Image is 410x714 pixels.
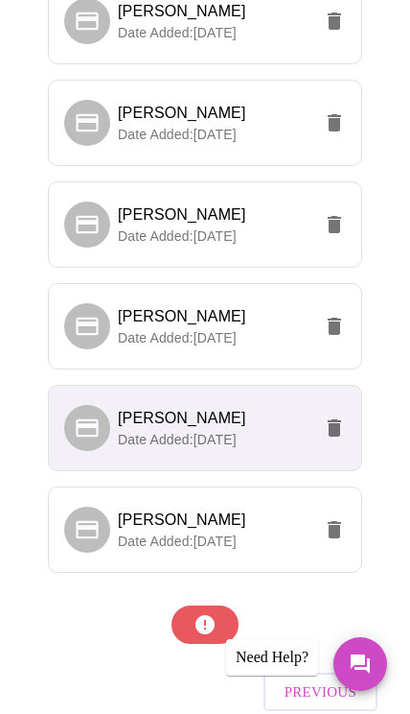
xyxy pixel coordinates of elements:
span: Date Added: [DATE] [118,228,237,244]
div: Need Help? [226,639,318,676]
span: [PERSON_NAME] [118,512,246,528]
span: Date Added: [DATE] [118,330,237,345]
span: Date Added: [DATE] [118,25,237,40]
button: Messages [333,637,387,691]
button: delete [311,303,357,349]
button: delete [311,507,357,553]
button: delete [311,202,357,248]
span: Date Added: [DATE] [118,432,237,447]
button: delete [311,405,357,451]
span: [PERSON_NAME] [118,3,246,19]
span: [PERSON_NAME] [118,206,246,223]
span: Previous [285,679,356,704]
span: [PERSON_NAME] [118,410,246,426]
span: Date Added: [DATE] [118,534,237,549]
span: [PERSON_NAME] [118,105,246,121]
span: [PERSON_NAME] [118,308,246,324]
button: Previous [263,673,377,711]
button: delete [311,100,357,146]
span: Date Added: [DATE] [118,127,237,142]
